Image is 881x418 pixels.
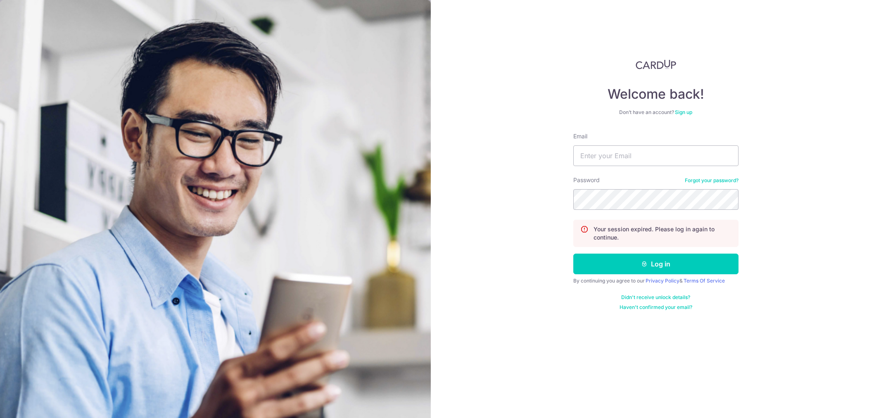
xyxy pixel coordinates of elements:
[684,278,725,284] a: Terms Of Service
[620,304,692,311] a: Haven't confirmed your email?
[636,59,676,69] img: CardUp Logo
[685,177,739,184] a: Forgot your password?
[573,145,739,166] input: Enter your Email
[573,86,739,102] h4: Welcome back!
[594,225,731,242] p: Your session expired. Please log in again to continue.
[573,176,600,184] label: Password
[621,294,690,301] a: Didn't receive unlock details?
[573,132,587,140] label: Email
[573,278,739,284] div: By continuing you agree to our &
[573,109,739,116] div: Don’t have an account?
[675,109,692,115] a: Sign up
[573,254,739,274] button: Log in
[646,278,679,284] a: Privacy Policy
